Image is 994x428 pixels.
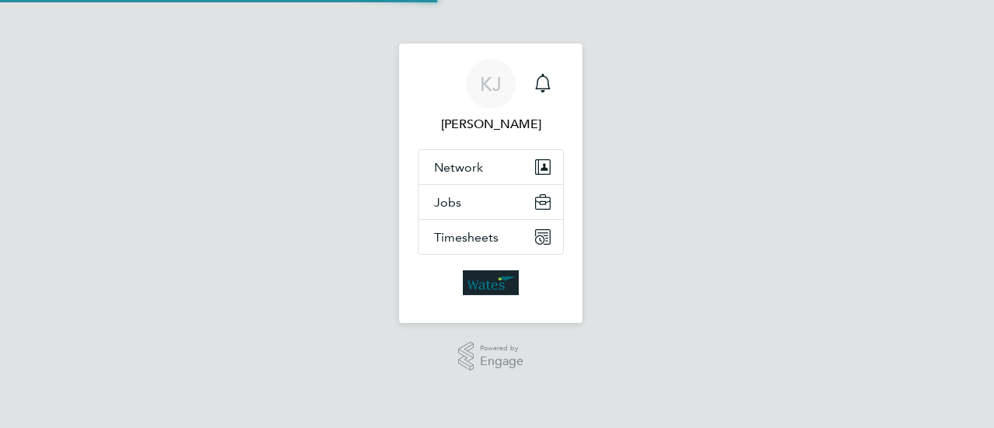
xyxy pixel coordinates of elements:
span: Network [434,160,483,175]
span: Kirsty Johnson [418,115,564,134]
nav: Main navigation [399,43,582,323]
button: Jobs [419,185,563,219]
span: KJ [480,74,502,94]
a: Go to home page [418,270,564,295]
span: Timesheets [434,230,499,245]
span: Jobs [434,195,461,210]
span: Powered by [480,342,523,355]
img: wates-logo-retina.png [463,270,519,295]
span: Engage [480,355,523,368]
button: Timesheets [419,220,563,254]
a: Powered byEngage [458,342,524,371]
a: KJ[PERSON_NAME] [418,59,564,134]
button: Network [419,150,563,184]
